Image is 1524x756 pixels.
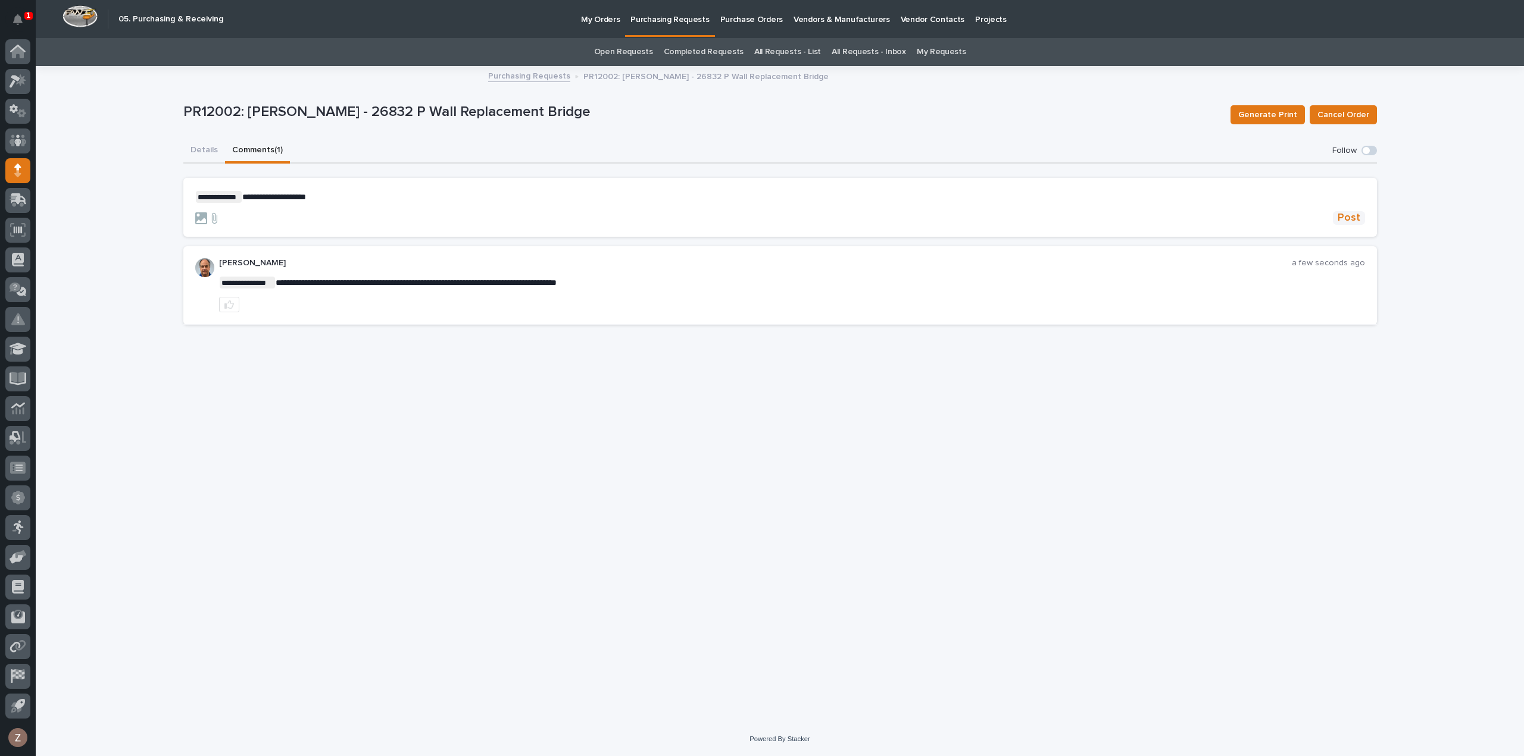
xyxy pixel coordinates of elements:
p: Follow [1332,146,1357,156]
button: Details [183,139,225,164]
img: AOh14Gjn3BYdNC5pOMCl7OXTW03sj8FStISf1FOxee1lbw=s96-c [195,258,214,277]
div: Notifications1 [15,14,30,33]
p: 1 [26,11,30,20]
button: like this post [219,297,239,312]
button: Generate Print [1231,105,1305,124]
h2: 05. Purchasing & Receiving [118,14,223,24]
a: All Requests - List [754,38,821,66]
span: Cancel Order [1317,108,1369,122]
img: Workspace Logo [63,5,98,27]
a: My Requests [917,38,966,66]
p: [PERSON_NAME] [219,258,1292,268]
a: All Requests - Inbox [832,38,906,66]
a: Purchasing Requests [488,68,570,82]
a: Completed Requests [664,38,744,66]
p: a few seconds ago [1292,258,1365,268]
span: Generate Print [1238,108,1297,122]
button: Notifications [5,7,30,32]
button: Cancel Order [1310,105,1377,124]
p: PR12002: [PERSON_NAME] - 26832 P Wall Replacement Bridge [583,69,829,82]
button: users-avatar [5,725,30,750]
a: Powered By Stacker [749,735,810,742]
button: Post [1333,211,1365,225]
a: Open Requests [594,38,653,66]
button: Comments (1) [225,139,290,164]
span: Post [1338,211,1360,225]
p: PR12002: [PERSON_NAME] - 26832 P Wall Replacement Bridge [183,103,1221,121]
